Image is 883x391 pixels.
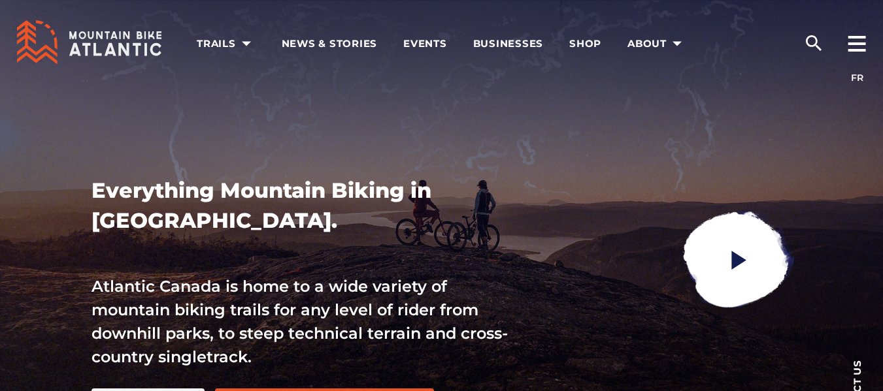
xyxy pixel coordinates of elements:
[803,33,824,54] ion-icon: search
[627,37,686,50] span: About
[282,37,378,50] span: News & Stories
[403,37,447,50] span: Events
[473,37,544,50] span: Businesses
[569,37,601,50] span: Shop
[197,37,256,50] span: Trails
[237,35,256,53] ion-icon: arrow dropdown
[92,176,510,236] h1: Everything Mountain Biking in [GEOGRAPHIC_DATA].
[92,275,510,369] p: Atlantic Canada is home to a wide variety of mountain biking trails for any level of rider from d...
[851,72,863,84] a: FR
[727,248,751,272] ion-icon: play
[668,35,686,53] ion-icon: arrow dropdown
